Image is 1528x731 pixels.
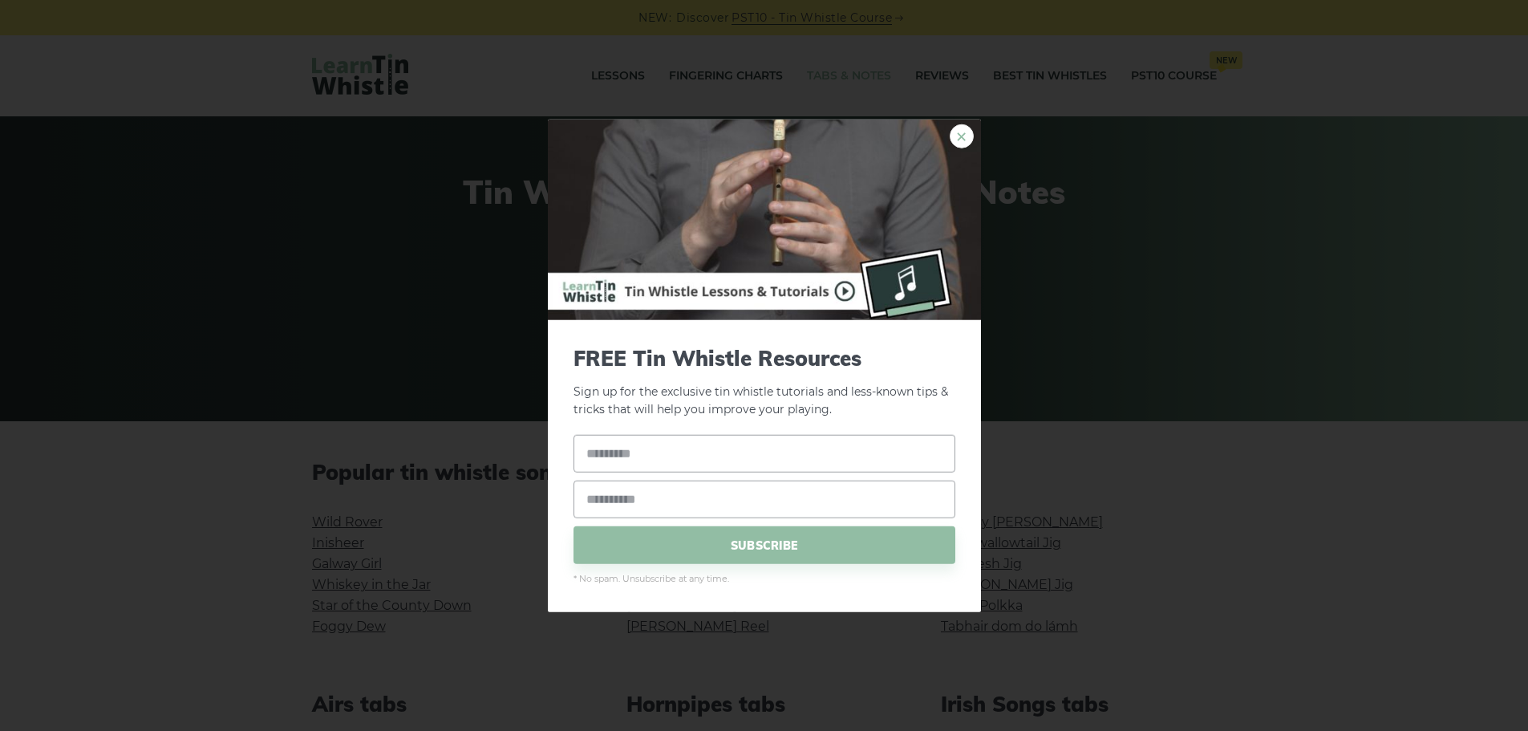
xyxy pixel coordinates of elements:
span: SUBSCRIBE [574,526,955,564]
p: Sign up for the exclusive tin whistle tutorials and less-known tips & tricks that will help you i... [574,345,955,419]
span: FREE Tin Whistle Resources [574,345,955,370]
img: Tin Whistle Buying Guide Preview [548,119,981,319]
span: * No spam. Unsubscribe at any time. [574,572,955,587]
a: × [950,124,974,148]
